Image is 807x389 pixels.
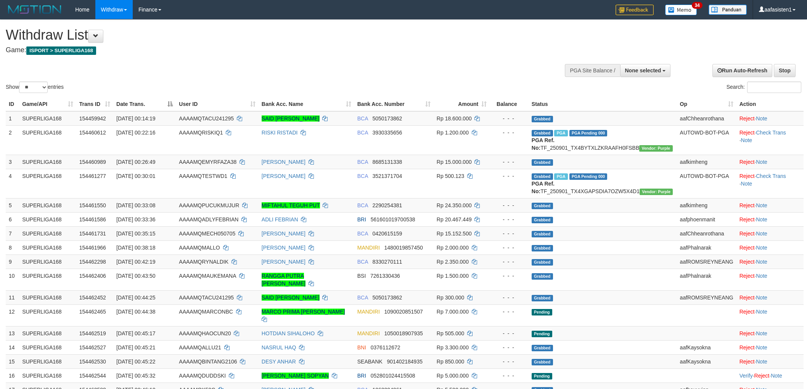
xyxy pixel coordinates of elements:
span: MANDIRI [357,309,380,315]
span: 154462527 [79,344,106,351]
span: AAAAMQTACU241295 [179,115,234,122]
a: Note [756,330,767,336]
span: 154462406 [79,273,106,279]
th: ID [6,97,19,111]
span: Marked by aafnonsreyleab [554,130,567,136]
span: [DATE] 00:44:25 [116,295,155,301]
span: BNI [357,344,366,351]
td: aafkimheng [677,198,736,212]
span: [DATE] 00:26:49 [116,159,155,165]
div: - - - [493,158,526,166]
span: BCA [357,115,368,122]
a: Note [756,359,767,365]
td: 15 [6,354,19,368]
td: SUPERLIGA168 [19,169,76,198]
a: [PERSON_NAME] [262,245,305,251]
td: · [736,240,804,255]
span: Pending [532,331,552,337]
span: Rp 18.600.000 [437,115,472,122]
span: 154461586 [79,216,106,223]
td: · [736,198,804,212]
a: Verify [739,373,753,379]
td: 11 [6,290,19,304]
span: 34 [692,2,702,9]
td: aafKaysokna [677,340,736,354]
span: Rp 24.350.000 [437,202,472,208]
div: - - - [493,330,526,337]
div: - - - [493,172,526,180]
th: Op: activate to sort column ascending [677,97,736,111]
a: Note [756,245,767,251]
td: 6 [6,212,19,226]
span: AAAAMQBINTANG2106 [179,359,237,365]
span: Rp 500.123 [437,173,464,179]
td: aafChheanrothana [677,111,736,126]
td: · [736,155,804,169]
span: [DATE] 00:44:38 [116,309,155,315]
th: Balance [490,97,529,111]
span: AAAAMQRYNALDIK [179,259,228,265]
td: 12 [6,304,19,326]
span: 154462530 [79,359,106,365]
td: · [736,290,804,304]
td: SUPERLIGA168 [19,125,76,155]
span: Pending [532,373,552,379]
span: PGA Pending [569,130,608,136]
span: Grabbed [532,359,553,365]
th: Game/API: activate to sort column ascending [19,97,76,111]
th: Trans ID: activate to sort column ascending [76,97,113,111]
td: 2 [6,125,19,155]
span: [DATE] 00:45:21 [116,344,155,351]
div: - - - [493,344,526,351]
td: aafPhalnarak [677,269,736,290]
td: SUPERLIGA168 [19,212,76,226]
span: Rp 5.000.000 [437,373,469,379]
span: AAAAMQMECH050705 [179,231,235,237]
td: TF_250901_TX4XGAPSDIA7OZW5X4D1 [529,169,677,198]
a: Reject [739,216,755,223]
a: Reject [739,202,755,208]
td: · · [736,125,804,155]
b: PGA Ref. No: [532,137,555,151]
span: Copy 1050018907935 to clipboard [384,330,423,336]
td: AUTOWD-BOT-PGA [677,169,736,198]
td: 13 [6,326,19,340]
td: aafPhalnarak [677,240,736,255]
td: SUPERLIGA168 [19,198,76,212]
a: Reject [739,330,755,336]
a: Note [756,309,767,315]
a: ADLI FEBRIAN [262,216,298,223]
td: 7 [6,226,19,240]
div: - - - [493,294,526,301]
span: AAAAMQPUCUKMUJUR [179,202,239,208]
span: Grabbed [532,173,553,180]
span: Rp 3.300.000 [437,344,469,351]
td: aafROMSREYNEANG [677,290,736,304]
td: SUPERLIGA168 [19,304,76,326]
td: SUPERLIGA168 [19,354,76,368]
td: SUPERLIGA168 [19,368,76,383]
span: 154462544 [79,373,106,379]
a: NASRUL HAQ [262,344,296,351]
a: Reject [739,295,755,301]
span: Grabbed [532,159,553,166]
span: Grabbed [532,203,553,209]
span: AAAAMQMAUKEMANA [179,273,236,279]
span: Grabbed [532,116,553,122]
span: Grabbed [532,259,553,266]
td: · [736,269,804,290]
a: HOTDIAN SIHALOHO [262,330,315,336]
div: - - - [493,216,526,223]
span: MANDIRI [357,245,380,251]
a: Reject [739,173,755,179]
span: BCA [357,295,368,301]
a: Note [771,373,782,379]
span: Rp 850.000 [437,359,464,365]
a: Note [756,259,767,265]
td: SUPERLIGA168 [19,255,76,269]
td: 5 [6,198,19,212]
span: BCA [357,159,368,165]
span: [DATE] 00:33:08 [116,202,155,208]
th: Date Trans.: activate to sort column descending [113,97,176,111]
a: Reject [739,344,755,351]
